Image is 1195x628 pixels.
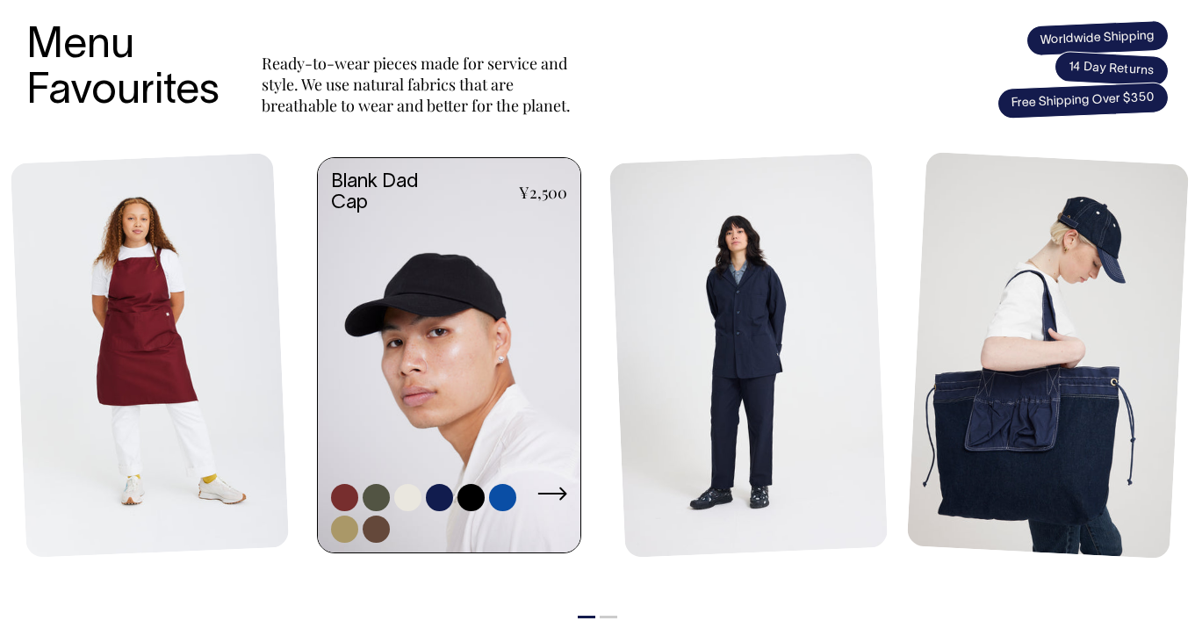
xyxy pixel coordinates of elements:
h3: Menu Favourites [26,24,220,117]
p: Ready-to-wear pieces made for service and style. We use natural fabrics that are breathable to we... [262,53,578,116]
img: Mo Apron [11,153,289,558]
button: 1 of 2 [578,616,595,618]
img: Store Bag [907,152,1189,559]
span: Free Shipping Over $350 [997,82,1169,119]
span: Worldwide Shipping [1026,20,1169,57]
span: 14 Day Returns [1054,51,1170,88]
img: Unstructured Blazer [609,153,888,558]
button: 2 of 2 [600,616,617,618]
